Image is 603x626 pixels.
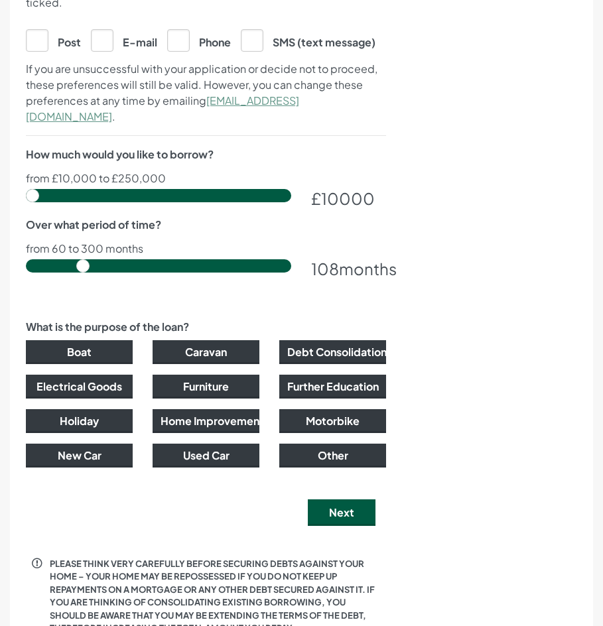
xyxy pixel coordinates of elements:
[26,243,386,254] p: from 60 to 300 months
[26,375,133,399] button: Electrical Goods
[311,259,339,279] span: 108
[279,409,386,433] button: Motorbike
[279,444,386,468] button: Other
[26,340,133,364] button: Boat
[26,94,299,123] a: [EMAIL_ADDRESS][DOMAIN_NAME]
[26,409,133,433] button: Holiday
[26,319,189,335] label: What is the purpose of the loan?
[26,217,161,233] label: Over what period of time?
[308,499,375,526] button: Next
[153,375,259,399] button: Furniture
[153,340,259,364] button: Caravan
[26,173,386,184] p: from £10,000 to £250,000
[279,340,386,364] button: Debt Consolidation
[153,444,259,468] button: Used Car
[167,29,231,50] label: Phone
[153,409,259,433] button: Home Improvements
[311,186,386,210] div: £
[321,188,375,208] span: 10000
[26,444,133,468] button: New Car
[311,257,386,281] div: months
[241,29,375,50] label: SMS (text message)
[279,375,386,399] button: Further Education
[26,61,386,125] p: If you are unsuccessful with your application or decide not to proceed, these preferences will st...
[26,147,214,162] label: How much would you like to borrow?
[91,29,157,50] label: E-mail
[26,29,81,50] label: Post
